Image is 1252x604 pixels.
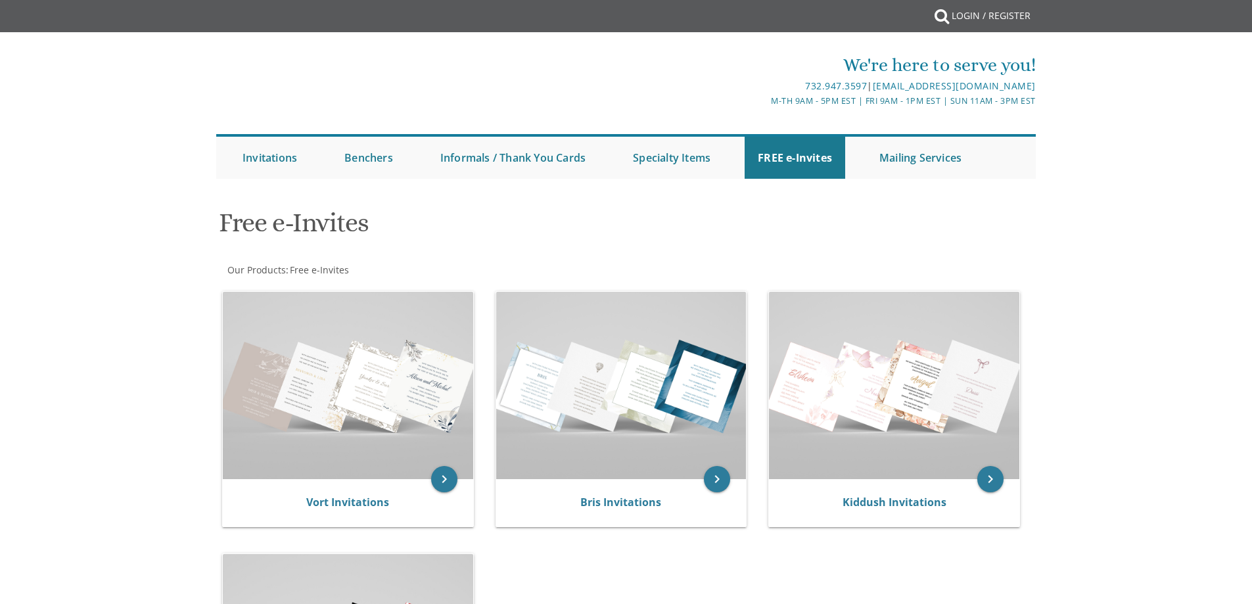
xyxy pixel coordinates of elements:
[290,264,349,276] span: Free e-Invites
[843,495,946,509] a: Kiddush Invitations
[490,52,1036,78] div: We're here to serve you!
[229,137,310,179] a: Invitations
[745,137,845,179] a: FREE e-Invites
[427,137,599,179] a: Informals / Thank You Cards
[805,80,867,92] a: 732.947.3597
[226,264,286,276] a: Our Products
[289,264,349,276] a: Free e-Invites
[216,264,626,277] div: :
[704,466,730,492] a: keyboard_arrow_right
[219,208,755,247] h1: Free e-Invites
[620,137,724,179] a: Specialty Items
[873,80,1036,92] a: [EMAIL_ADDRESS][DOMAIN_NAME]
[866,137,975,179] a: Mailing Services
[977,466,1004,492] a: keyboard_arrow_right
[223,292,473,479] img: Vort Invitations
[431,466,457,492] a: keyboard_arrow_right
[769,292,1019,479] img: Kiddush Invitations
[331,137,406,179] a: Benchers
[490,78,1036,94] div: |
[496,292,747,479] img: Bris Invitations
[580,495,661,509] a: Bris Invitations
[306,495,389,509] a: Vort Invitations
[490,94,1036,108] div: M-Th 9am - 5pm EST | Fri 9am - 1pm EST | Sun 11am - 3pm EST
